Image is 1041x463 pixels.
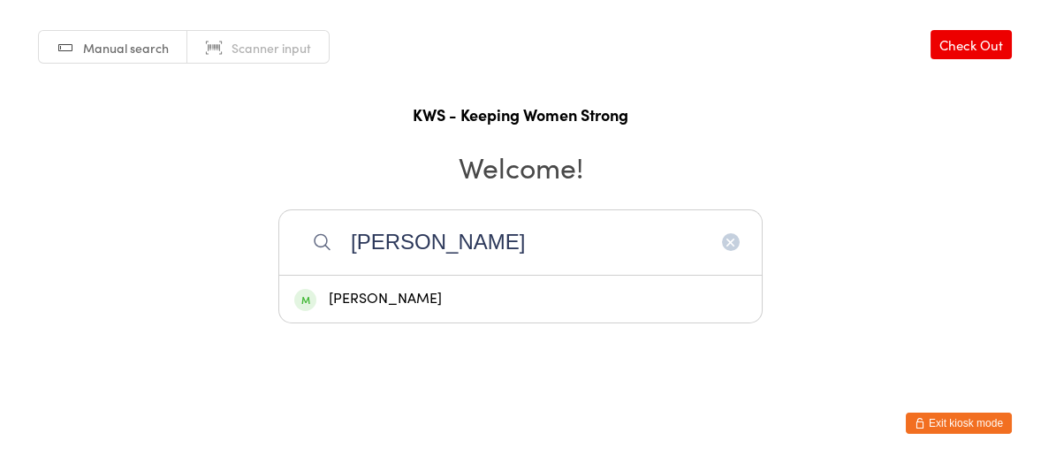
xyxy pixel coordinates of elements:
h2: Welcome! [18,147,1023,186]
div: [PERSON_NAME] [294,287,747,311]
span: Manual search [83,39,169,57]
input: Search [278,209,763,275]
button: Exit kiosk mode [906,413,1012,434]
h1: KWS - Keeping Women Strong [18,103,1023,125]
span: Scanner input [232,39,311,57]
a: Check Out [931,30,1012,59]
